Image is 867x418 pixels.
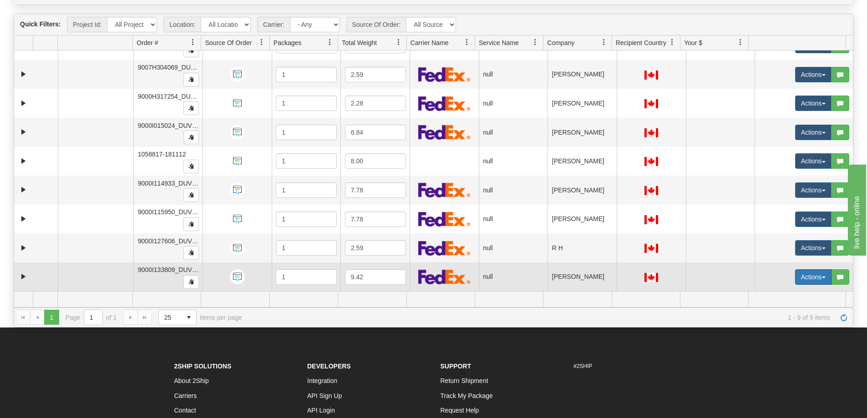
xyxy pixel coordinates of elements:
strong: 2Ship Solutions [174,363,232,370]
a: Return Shipment [441,377,488,384]
img: CA [644,99,658,108]
img: FedEx Express® [418,212,471,227]
img: FedEx Express® [418,241,471,256]
img: CA [644,273,658,282]
span: Page 1 [44,310,59,324]
a: Packages filter column settings [322,35,338,50]
td: [PERSON_NAME] [548,118,617,147]
a: Expand [18,242,29,254]
a: Expand [18,213,29,225]
span: 9000I015024_DUVET [138,122,200,129]
td: null [479,118,548,147]
img: CA [644,215,658,224]
span: 9000H317254_DUVET [138,93,203,100]
a: Company filter column settings [596,35,612,50]
td: [PERSON_NAME] [548,147,617,176]
button: Actions [795,153,832,169]
div: live help - online [7,5,84,16]
td: [PERSON_NAME] [548,89,617,118]
img: CA [644,186,658,195]
a: Integration [307,377,337,384]
td: null [479,60,548,89]
label: Quick Filters: [20,20,61,29]
a: Refresh [837,310,851,324]
img: FedEx Express® [418,125,471,140]
img: FedEx Express® [418,67,471,82]
span: Page of 1 [66,310,117,325]
img: API [230,182,245,197]
button: Copy to clipboard [183,101,199,115]
img: FedEx Express® [418,96,471,111]
a: Carriers [174,392,197,399]
span: Page sizes drop down [158,310,197,325]
button: Actions [795,96,832,111]
img: API [230,96,245,111]
td: [PERSON_NAME] [548,205,617,234]
span: 9000I114933_DUVET [138,180,200,187]
a: Total Weight filter column settings [391,35,406,50]
span: Recipient Country [616,38,666,47]
td: null [479,89,548,118]
button: Actions [795,269,832,285]
span: 25 [164,313,176,322]
img: API [230,67,245,82]
img: CA [644,128,658,137]
a: Expand [18,184,29,196]
span: Your $ [684,38,702,47]
button: Copy to clipboard [183,131,199,144]
a: Expand [18,69,29,80]
button: Copy to clipboard [183,217,199,231]
span: items per page [158,310,242,325]
a: Expand [18,156,29,167]
td: R H [548,233,617,262]
span: Carrier: [257,17,290,32]
button: Copy to clipboard [183,44,199,57]
a: Contact [174,407,196,414]
td: [PERSON_NAME] [548,176,617,205]
strong: Support [441,363,472,370]
span: 1 - 9 of 9 items [255,314,830,321]
input: Page 1 [84,310,102,325]
img: FedEx Express® [418,269,471,284]
span: Packages [274,38,301,47]
img: CA [644,71,658,80]
img: API [230,241,245,256]
a: Expand [18,126,29,138]
button: Actions [795,212,832,227]
span: Total Weight [342,38,377,47]
span: Location: [163,17,201,32]
img: API [230,154,245,169]
a: Carrier Name filter column settings [459,35,475,50]
span: select [182,310,196,325]
a: Expand [18,98,29,109]
span: Source Of Order: [346,17,406,32]
td: null [479,176,548,205]
a: Service Name filter column settings [527,35,543,50]
span: 1058817-181112 [138,151,186,158]
a: About 2Ship [174,377,209,384]
button: Copy to clipboard [183,73,199,86]
img: CA [644,157,658,166]
button: Actions [795,182,832,198]
td: [PERSON_NAME] [548,60,617,89]
iframe: chat widget [846,162,866,255]
button: Actions [795,125,832,140]
img: FedEx Express® [418,182,471,197]
button: Actions [795,67,832,82]
span: Order # [137,38,158,47]
h6: #2SHIP [573,363,693,369]
a: Recipient Country filter column settings [664,35,680,50]
span: 9000I133809_DUVET [138,266,200,273]
span: Company [547,38,574,47]
span: 9000I115950_DUVET [138,208,200,216]
img: CA [644,244,658,253]
span: 9007H304069_DUVET [138,64,203,71]
a: Request Help [441,407,479,414]
td: [PERSON_NAME] [548,262,617,292]
button: Actions [795,240,832,256]
button: Copy to clipboard [183,160,199,173]
span: Source Of Order [205,38,252,47]
button: Copy to clipboard [183,275,199,289]
img: API [230,212,245,227]
span: 9000I127606_DUVET [138,237,200,245]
